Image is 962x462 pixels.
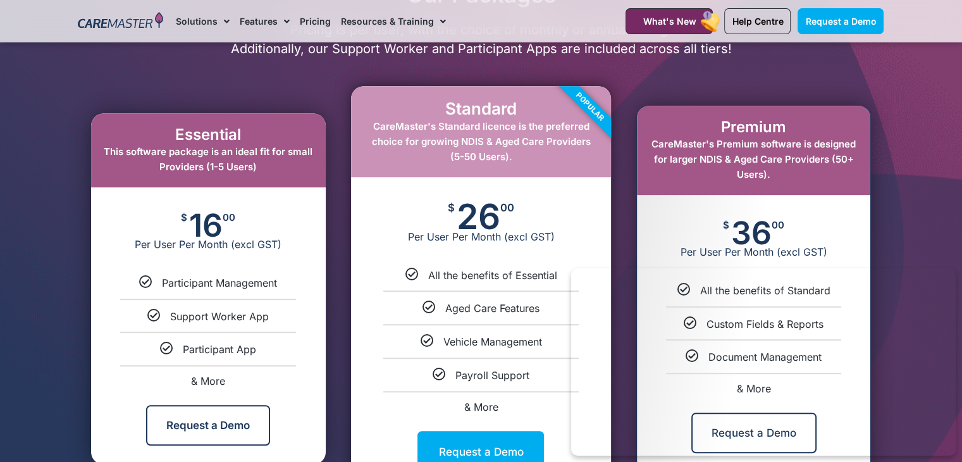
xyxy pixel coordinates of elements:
[731,220,772,246] span: 36
[798,8,884,34] a: Request a Demo
[189,213,223,238] span: 16
[626,8,713,34] a: What's New
[181,213,187,222] span: $
[91,238,326,251] span: Per User Per Month (excl GST)
[650,118,858,137] h2: Premium
[457,203,500,230] span: 26
[78,12,163,31] img: CareMaster Logo
[643,16,696,27] span: What's New
[183,343,256,356] span: Participant App
[104,126,313,144] h2: Essential
[732,16,783,27] span: Help Centre
[371,120,590,163] span: CareMaster's Standard licence is the preferred choice for growing NDIS & Aged Care Providers (5-5...
[428,269,557,282] span: All the benefits of Essential
[448,203,455,213] span: $
[170,310,269,323] span: Support Worker App
[571,268,956,456] iframe: Popup CTA
[464,401,498,413] span: & More
[445,302,540,315] span: Aged Care Features
[772,220,784,230] span: 00
[637,246,870,258] span: Per User Per Month (excl GST)
[455,369,529,382] span: Payroll Support
[724,8,791,34] a: Help Centre
[162,277,277,289] span: Participant Management
[223,213,235,222] span: 00
[723,220,729,230] span: $
[500,203,514,213] span: 00
[518,35,662,179] div: Popular
[191,375,225,387] span: & More
[351,230,611,243] span: Per User Per Month (excl GST)
[443,335,541,348] span: Vehicle Management
[146,405,270,446] a: Request a Demo
[805,16,876,27] span: Request a Demo
[364,99,598,118] h2: Standard
[104,146,312,173] span: This software package is an ideal fit for small Providers (1-5 Users)
[651,138,856,180] span: CareMaster's Premium software is designed for larger NDIS & Aged Care Providers (50+ Users).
